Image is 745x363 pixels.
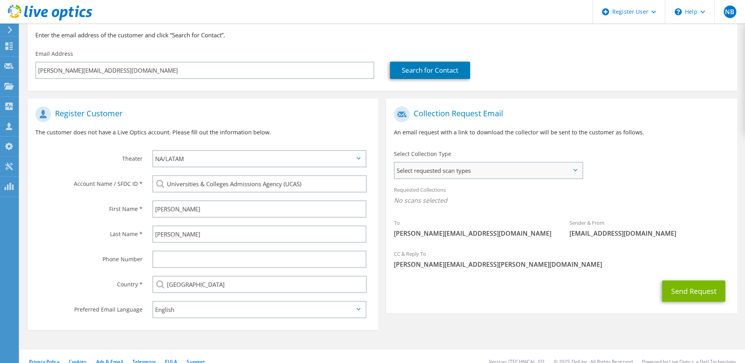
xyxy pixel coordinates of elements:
div: Sender & From [562,214,737,242]
a: Search for Contact [390,62,470,79]
h1: Collection Request Email [394,106,725,122]
label: Email Address [35,50,73,58]
span: [PERSON_NAME][EMAIL_ADDRESS][PERSON_NAME][DOMAIN_NAME] [394,260,729,269]
p: The customer does not have a Live Optics account. Please fill out the information below. [35,128,370,137]
label: Phone Number [35,251,143,263]
button: Send Request [662,280,725,302]
span: [EMAIL_ADDRESS][DOMAIN_NAME] [569,229,729,238]
span: Select requested scan types [395,163,582,178]
div: CC & Reply To [386,246,737,273]
label: Country * [35,276,143,288]
label: Account Name / SFDC ID * [35,175,143,188]
label: Select Collection Type [394,150,451,158]
h3: Enter the email address of the customer and click “Search for Contact”. [35,31,729,39]
svg: \n [675,8,682,15]
span: No scans selected [394,196,729,205]
div: To [386,214,562,242]
label: Preferred Email Language [35,301,143,313]
span: NB [724,5,736,18]
span: [PERSON_NAME][EMAIL_ADDRESS][DOMAIN_NAME] [394,229,554,238]
label: Last Name * [35,225,143,238]
h1: Register Customer [35,106,366,122]
label: First Name * [35,200,143,213]
div: Requested Collections [386,181,737,211]
p: An email request with a link to download the collector will be sent to the customer as follows. [394,128,729,137]
label: Theater [35,150,143,163]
